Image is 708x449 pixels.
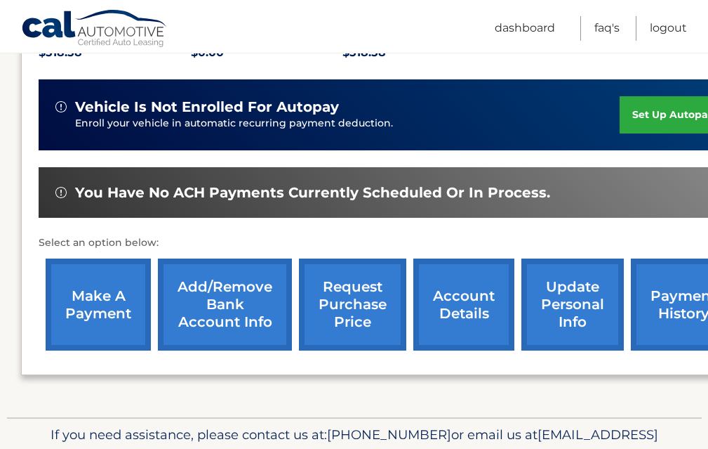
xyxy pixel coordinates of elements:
a: make a payment [46,259,151,351]
p: Enroll your vehicle in automatic recurring payment deduction. [75,116,620,131]
a: update personal info [521,259,624,351]
img: alert-white.svg [55,187,67,198]
img: alert-white.svg [55,101,67,112]
a: Add/Remove bank account info [158,259,292,351]
a: Logout [650,16,687,41]
a: account details [413,259,514,351]
a: request purchase price [299,259,406,351]
a: Dashboard [495,16,555,41]
span: You have no ACH payments currently scheduled or in process. [75,184,550,202]
a: FAQ's [594,16,620,41]
span: [PHONE_NUMBER] [327,427,451,443]
a: Cal Automotive [21,9,168,50]
span: vehicle is not enrolled for autopay [75,98,339,116]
